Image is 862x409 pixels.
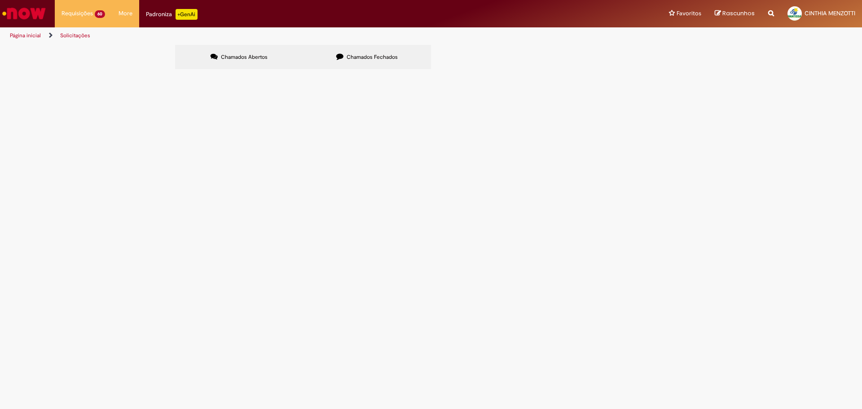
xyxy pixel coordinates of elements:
[1,4,47,22] img: ServiceNow
[146,9,198,20] div: Padroniza
[176,9,198,20] p: +GenAi
[347,53,398,61] span: Chamados Fechados
[119,9,132,18] span: More
[805,9,855,17] span: CINTHIA MENZOTTI
[60,32,90,39] a: Solicitações
[722,9,755,18] span: Rascunhos
[7,27,568,44] ul: Trilhas de página
[677,9,701,18] span: Favoritos
[221,53,268,61] span: Chamados Abertos
[95,10,105,18] span: 60
[10,32,41,39] a: Página inicial
[715,9,755,18] a: Rascunhos
[62,9,93,18] span: Requisições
